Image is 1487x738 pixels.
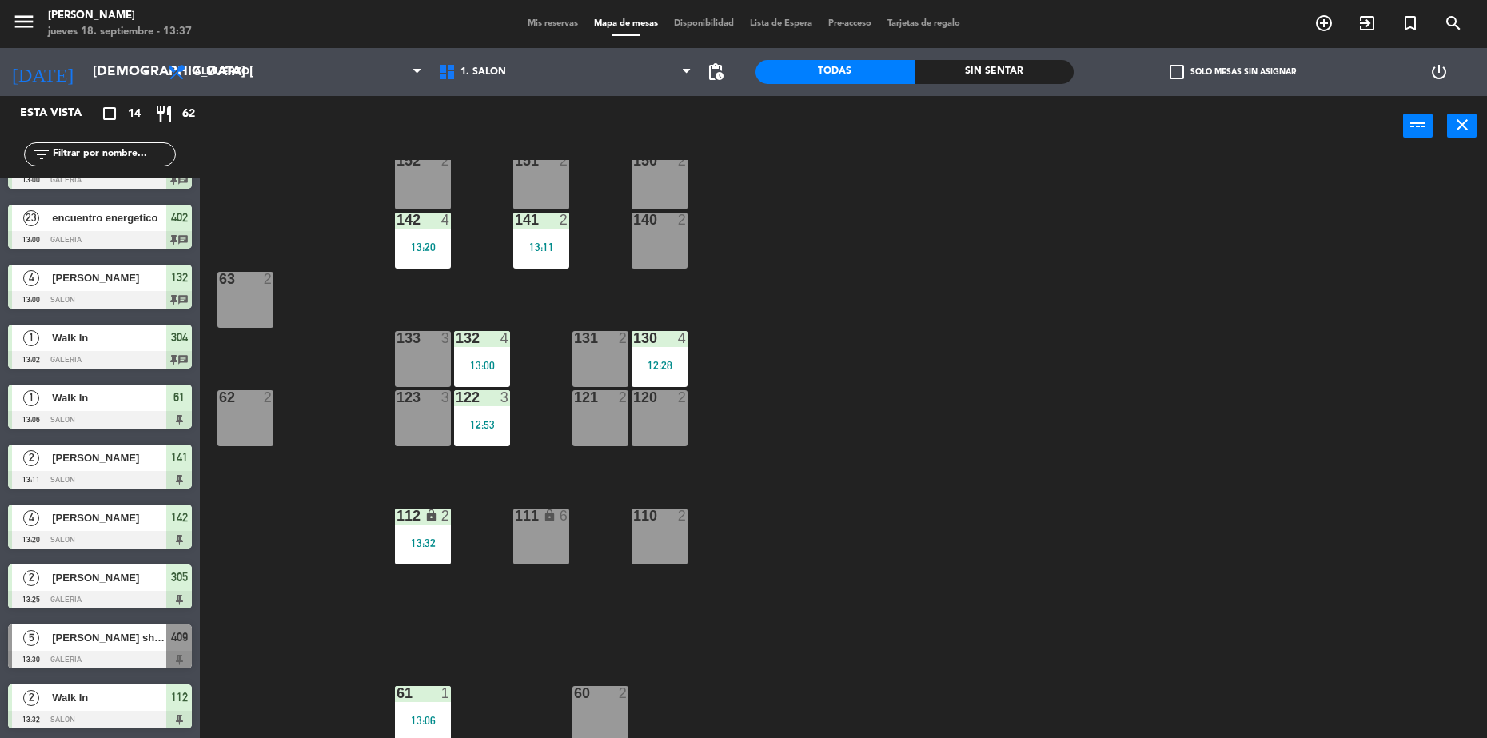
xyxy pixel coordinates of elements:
[48,24,192,40] div: jueves 18. septiembre - 13:37
[633,331,634,345] div: 130
[32,145,51,164] i: filter_list
[619,686,628,700] div: 2
[1429,62,1449,82] i: power_settings_new
[397,213,397,227] div: 142
[395,715,451,726] div: 13:06
[632,360,688,371] div: 12:28
[52,329,166,346] span: Walk In
[425,509,438,522] i: lock
[515,154,516,168] div: 151
[12,10,36,34] i: menu
[173,388,185,407] span: 61
[633,390,634,405] div: 120
[52,509,166,526] span: [PERSON_NAME]
[137,62,156,82] i: arrow_drop_down
[171,688,188,707] span: 112
[633,509,634,523] div: 110
[23,390,39,406] span: 1
[619,331,628,345] div: 2
[678,213,688,227] div: 2
[397,331,397,345] div: 133
[1170,65,1296,79] label: Solo mesas sin asignar
[51,146,175,163] input: Filtrar por nombre...
[500,331,510,345] div: 4
[52,209,166,226] span: encuentro energetico
[23,630,39,646] span: 5
[1401,14,1420,33] i: turned_in_not
[171,328,188,347] span: 304
[678,509,688,523] div: 2
[171,448,188,467] span: 141
[52,269,166,286] span: [PERSON_NAME]
[397,154,397,168] div: 152
[23,270,39,286] span: 4
[194,66,249,78] span: Almuerzo
[171,568,188,587] span: 305
[820,19,879,28] span: Pre-acceso
[619,390,628,405] div: 2
[48,8,192,24] div: [PERSON_NAME]
[23,510,39,526] span: 4
[264,390,273,405] div: 2
[395,537,451,549] div: 13:32
[52,569,166,586] span: [PERSON_NAME]
[666,19,742,28] span: Disponibilidad
[678,390,688,405] div: 2
[441,686,451,700] div: 1
[560,154,569,168] div: 2
[678,154,688,168] div: 2
[574,686,575,700] div: 60
[1447,114,1477,138] button: close
[397,509,397,523] div: 112
[441,390,451,405] div: 3
[12,10,36,39] button: menu
[742,19,820,28] span: Lista de Espera
[586,19,666,28] span: Mapa de mesas
[1403,114,1433,138] button: power_input
[633,154,634,168] div: 150
[219,390,220,405] div: 62
[171,208,188,227] span: 402
[100,104,119,123] i: crop_square
[513,241,569,253] div: 13:11
[8,104,115,123] div: Esta vista
[441,213,451,227] div: 4
[1453,115,1472,134] i: close
[574,331,575,345] div: 131
[454,360,510,371] div: 13:00
[182,105,195,123] span: 62
[154,104,173,123] i: restaurant
[755,60,915,84] div: Todas
[441,509,451,523] div: 2
[574,390,575,405] div: 121
[500,390,510,405] div: 3
[23,690,39,706] span: 2
[171,268,188,287] span: 132
[560,509,569,523] div: 6
[560,213,569,227] div: 2
[23,210,39,226] span: 23
[395,241,451,253] div: 13:20
[264,272,273,286] div: 2
[520,19,586,28] span: Mis reservas
[397,686,397,700] div: 61
[915,60,1074,84] div: Sin sentar
[171,508,188,527] span: 142
[171,628,188,647] span: 409
[23,330,39,346] span: 1
[706,62,725,82] span: pending_actions
[633,213,634,227] div: 140
[397,390,397,405] div: 123
[52,389,166,406] span: Walk In
[1409,115,1428,134] i: power_input
[1357,14,1377,33] i: exit_to_app
[879,19,968,28] span: Tarjetas de regalo
[441,154,451,168] div: 2
[441,331,451,345] div: 3
[52,689,166,706] span: Walk In
[543,509,556,522] i: lock
[1170,65,1184,79] span: check_box_outline_blank
[52,629,166,646] span: [PERSON_NAME] sheraton 910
